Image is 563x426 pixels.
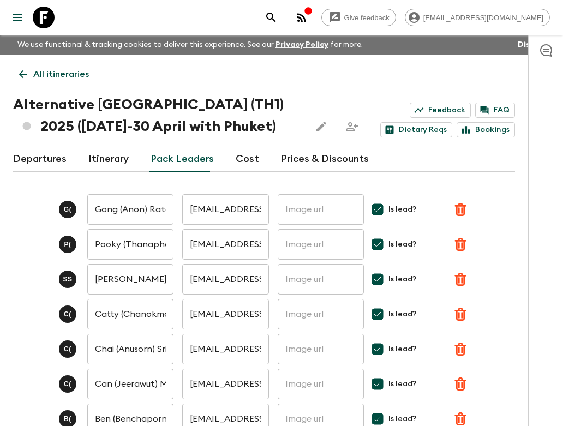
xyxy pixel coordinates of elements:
span: Is lead? [388,239,416,250]
input: Pack leader's full name [87,299,173,329]
p: S S [63,275,72,284]
p: C ( [64,345,71,353]
p: We use functional & tracking cookies to deliver this experience. See our for more. [13,35,367,55]
a: Privacy Policy [275,41,328,49]
input: Image url [278,264,364,295]
span: Is lead? [388,344,416,355]
input: Image url [278,299,364,329]
a: Give feedback [321,9,396,26]
p: G ( [64,205,72,214]
button: search adventures [260,7,282,28]
input: Pack leader's full name [87,229,173,260]
button: Edit this itinerary [310,116,332,137]
a: Prices & Discounts [281,146,369,172]
input: Image url [278,369,364,399]
a: All itineraries [13,63,95,85]
a: Cost [236,146,259,172]
input: Pack leader's email address [182,369,268,399]
input: Image url [278,334,364,364]
p: All itineraries [33,68,89,81]
p: C ( [64,310,71,319]
input: Pack leader's email address [182,229,268,260]
input: Pack leader's full name [87,264,173,295]
input: Image url [278,229,364,260]
a: Itinerary [88,146,129,172]
a: FAQ [475,103,515,118]
span: Give feedback [338,14,396,22]
p: C ( [64,380,71,388]
a: Bookings [457,122,515,137]
input: Pack leader's full name [87,369,173,399]
button: Dismiss [515,37,550,52]
div: [EMAIL_ADDRESS][DOMAIN_NAME] [405,9,550,26]
input: Pack leader's email address [182,334,268,364]
span: Is lead? [388,379,416,389]
input: Pack leader's full name [87,334,173,364]
p: P ( [64,240,71,249]
span: Share this itinerary [341,116,363,137]
span: [EMAIL_ADDRESS][DOMAIN_NAME] [417,14,549,22]
span: Is lead? [388,274,416,285]
input: Image url [278,194,364,225]
h1: Alternative [GEOGRAPHIC_DATA] (TH1) 2025 ([DATE]-30 April with Phuket) [13,94,302,137]
span: Is lead? [388,413,416,424]
p: B ( [64,415,71,423]
button: menu [7,7,28,28]
input: Pack leader's email address [182,264,268,295]
input: Pack leader's email address [182,194,268,225]
span: Is lead? [388,204,416,215]
a: Departures [13,146,67,172]
input: Pack leader's full name [87,194,173,225]
a: Pack Leaders [151,146,214,172]
input: Pack leader's email address [182,299,268,329]
span: Is lead? [388,309,416,320]
a: Feedback [410,103,471,118]
a: Dietary Reqs [380,122,452,137]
